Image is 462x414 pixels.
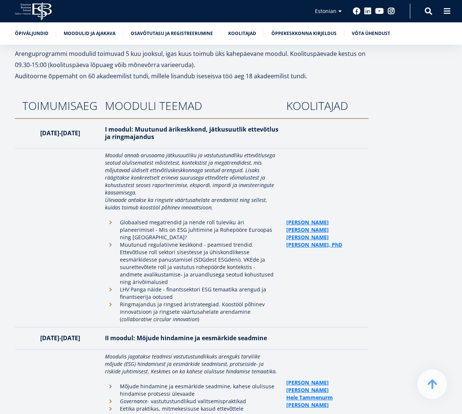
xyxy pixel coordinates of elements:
a: [PERSON_NAME] [286,234,329,241]
p: - vastutustundlikud valitsemispraktikad [120,398,279,405]
h3: koolitajad [286,100,361,111]
strong: I moodul: Muutunud ärikeskkond, jätkusuutlik ettevõtlus ja ringmajandus [105,125,278,141]
a: Instagram [388,7,395,15]
a: [PERSON_NAME] [286,219,329,226]
p: [DATE]-[DATE] [22,334,98,342]
a: Õppekeskkonna kirjeldus [271,30,337,37]
a: [PERSON_NAME] [286,386,329,394]
a: Hele Tammenurm [286,394,333,401]
p: Eetika praktikas, mitmekesisuse kasud ettevõttele [120,405,279,413]
h3: toimumisaeg [22,100,98,111]
a: Õpiväljundid [15,30,48,37]
li: Muutunud regulatiivne keskkond - peamised trendid. Ettevõtluse roll sektori sisestesse ja ühiskon... [105,241,279,286]
a: Võta ühendust [352,30,390,37]
em: Governance [120,398,147,405]
a: Youtube [375,7,384,15]
a: [PERSON_NAME] [286,379,329,386]
strong: II moodul: Mõjude hindamine ja eesmärkide seadmine [105,334,267,342]
p: [DATE]-[DATE] [22,129,98,137]
a: [PERSON_NAME] [286,401,329,409]
p: Arenguprogrammi moodulid toimuvad 5 kuu jooksul, igas kuus toimub üks kahepäevane moodul. Koolitu... [15,48,369,70]
em: collaborative circular innovation [121,316,198,323]
em: Moodulis jagatakse teadmisi vastutustundlikuks arenguks tarvilike mõjude (ESG) hindamisest ja ees... [105,353,277,375]
li: Globaalsed megatrendid ja nende roll tuleviku äri planeerimisel - Mis on ESG juhtimine ja Rohepöö... [105,219,279,241]
h3: mooduli teemad [105,100,279,111]
a: Linkedin [364,7,372,15]
a: Osavõtutasu ja registreerumine [131,30,213,37]
a: Moodulid ja ajakava [64,30,115,37]
a: [PERSON_NAME] [286,226,329,234]
li: LHV Panga näide - finantssektori ESG temaatika arengud ja finantseerija ootused [105,286,279,301]
a: Facebook [353,7,360,15]
p: Auditoorne õppemaht on 60 akadeemilist tundi, millele lisandub iseseisva töö aeg 18 akadeemilist ... [15,70,369,82]
p: Mõjude hindamine ja eesmärkide seadmine, kahese olulisuse hindamise protsessi ülevaade [120,383,279,398]
em: Moodul annab arusaama jätkusuutliku ja vastutustundliku ettevõtlusega seotud olulisematest mõiste... [105,152,275,211]
a: [PERSON_NAME], PhD [286,241,342,249]
a: Koolitajad [228,30,256,37]
li: Ringmajandus ja ringsed äristrateegiad. Koostööl põhinev innovatsioon ja ringsete väärtusahelate ... [105,301,279,323]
